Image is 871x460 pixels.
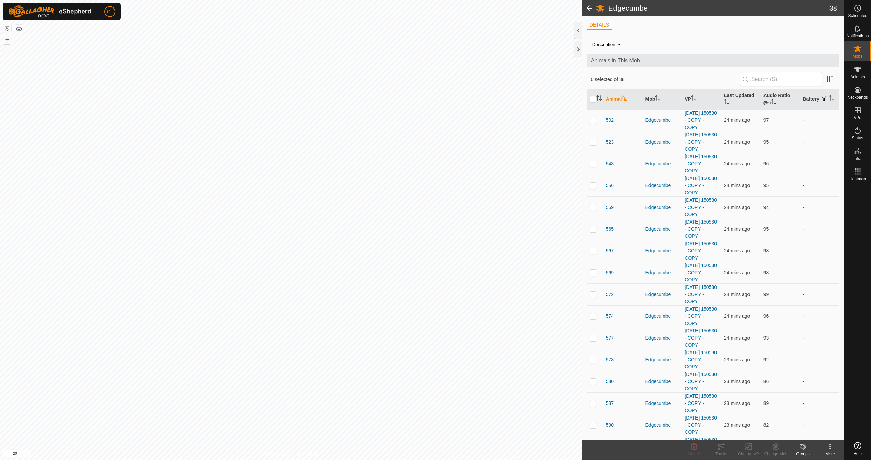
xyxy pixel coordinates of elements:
[606,313,614,320] span: 574
[685,154,717,174] a: [DATE] 150530 - COPY - COPY
[15,25,23,33] button: Map Layers
[685,241,717,261] a: [DATE] 150530 - COPY - COPY
[854,116,861,120] span: VPs
[645,182,679,189] div: Edgecumbe
[645,117,679,124] div: Edgecumbe
[740,72,822,86] input: Search (S)
[724,292,750,297] span: 13 Aug 2025, 7:36 pm
[829,3,837,13] span: 38
[763,183,769,188] span: 95
[800,327,839,349] td: -
[107,8,113,15] span: GL
[606,117,614,124] span: 502
[606,204,614,211] span: 559
[800,349,839,371] td: -
[606,182,614,189] span: 556
[724,161,750,166] span: 13 Aug 2025, 7:36 pm
[763,313,769,319] span: 96
[763,139,769,145] span: 95
[852,136,863,140] span: Status
[615,38,623,50] span: -
[724,226,750,232] span: 13 Aug 2025, 7:36 pm
[685,306,717,326] a: [DATE] 150530 - COPY - COPY
[724,204,750,210] span: 13 Aug 2025, 7:36 pm
[688,451,700,456] span: Delete
[685,197,717,217] a: [DATE] 150530 - COPY - COPY
[763,400,769,406] span: 89
[847,95,868,99] span: Neckbands
[298,451,318,457] a: Contact Us
[761,89,800,110] th: Audio Ratio (%)
[606,269,614,276] span: 569
[724,400,750,406] span: 13 Aug 2025, 7:37 pm
[606,160,614,167] span: 543
[685,393,717,413] a: [DATE] 150530 - COPY - COPY
[763,335,769,341] span: 93
[848,14,867,18] span: Schedules
[645,356,679,363] div: Edgecumbe
[606,138,614,146] span: 523
[587,21,612,30] li: DETAILS
[771,100,776,105] p-sorticon: Activate to sort
[685,263,717,282] a: [DATE] 150530 - COPY - COPY
[735,451,762,457] div: Change VP
[800,392,839,414] td: -
[763,161,769,166] span: 96
[645,204,679,211] div: Edgecumbe
[645,378,679,385] div: Edgecumbe
[645,291,679,298] div: Edgecumbe
[763,357,769,362] span: 92
[622,96,627,102] p-sorticon: Activate to sort
[800,196,839,218] td: -
[685,437,717,457] a: [DATE] 150530 - COPY - COPY
[682,89,721,110] th: VP
[685,284,717,304] a: [DATE] 150530 - COPY - COPY
[685,176,717,195] a: [DATE] 150530 - COPY - COPY
[591,56,835,65] span: Animals in This Mob
[763,292,769,297] span: 99
[763,379,769,384] span: 86
[8,5,93,18] img: Gallagher Logo
[645,334,679,342] div: Edgecumbe
[643,89,682,110] th: Mob
[762,451,789,457] div: Change Mob
[645,422,679,429] div: Edgecumbe
[3,36,11,44] button: +
[655,96,660,102] p-sorticon: Activate to sort
[708,451,735,457] div: Tracks
[800,436,839,458] td: -
[606,247,614,254] span: 567
[844,439,871,458] a: Help
[645,226,679,233] div: Edgecumbe
[606,334,614,342] span: 577
[596,96,602,102] p-sorticon: Activate to sort
[800,89,839,110] th: Battery
[800,131,839,153] td: -
[724,313,750,319] span: 13 Aug 2025, 7:36 pm
[763,270,769,275] span: 98
[645,160,679,167] div: Edgecumbe
[645,313,679,320] div: Edgecumbe
[685,372,717,391] a: [DATE] 150530 - COPY - COPY
[645,269,679,276] div: Edgecumbe
[724,422,750,428] span: 13 Aug 2025, 7:36 pm
[606,400,614,407] span: 587
[724,100,729,105] p-sorticon: Activate to sort
[800,240,839,262] td: -
[645,247,679,254] div: Edgecumbe
[724,248,750,253] span: 13 Aug 2025, 7:36 pm
[763,117,769,123] span: 97
[800,262,839,283] td: -
[685,219,717,239] a: [DATE] 150530 - COPY - COPY
[800,305,839,327] td: -
[829,96,834,102] p-sorticon: Activate to sort
[789,451,817,457] div: Groups
[724,139,750,145] span: 13 Aug 2025, 7:36 pm
[691,96,696,102] p-sorticon: Activate to sort
[763,422,769,428] span: 82
[603,89,643,110] th: Animal
[606,422,614,429] span: 590
[763,248,769,253] span: 98
[721,89,761,110] th: Last Updated
[853,157,861,161] span: Infra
